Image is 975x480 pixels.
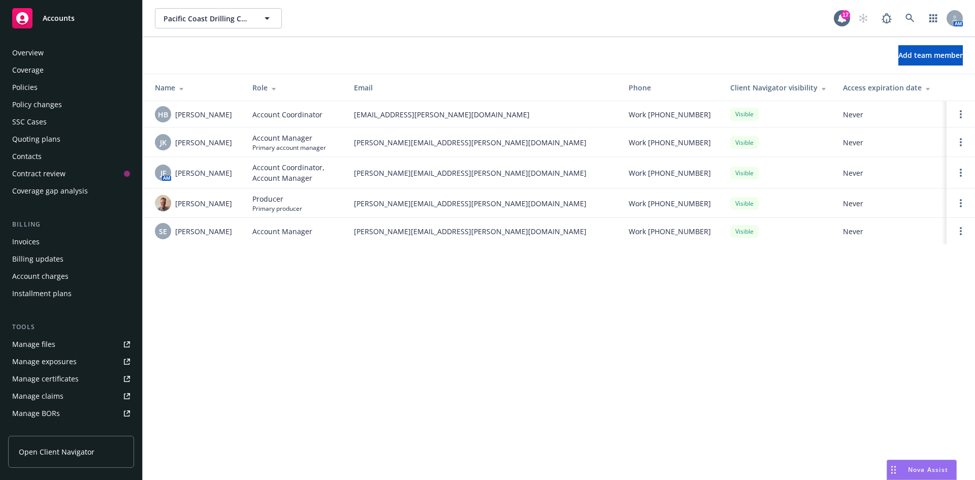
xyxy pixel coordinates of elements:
span: Never [843,168,938,178]
a: Summary of insurance [8,423,134,439]
div: Contract review [12,166,66,182]
span: [EMAIL_ADDRESS][PERSON_NAME][DOMAIN_NAME] [354,109,612,120]
span: Work [PHONE_NUMBER] [629,137,711,148]
a: Accounts [8,4,134,33]
div: Installment plans [12,285,72,302]
span: Account Coordinator, Account Manager [252,162,338,183]
div: Manage certificates [12,371,79,387]
div: Policy changes [12,97,62,113]
span: Work [PHONE_NUMBER] [629,109,711,120]
a: SSC Cases [8,114,134,130]
a: Quoting plans [8,131,134,147]
span: Primary account manager [252,143,326,152]
span: Add team member [898,50,963,60]
div: Manage files [12,336,55,353]
span: JK [160,137,167,148]
img: photo [155,195,171,211]
div: Visible [730,197,759,210]
div: Invoices [12,234,40,250]
div: Client Navigator visibility [730,82,827,93]
span: Never [843,109,938,120]
a: Account charges [8,268,134,284]
div: Email [354,82,612,93]
span: Account Coordinator [252,109,322,120]
a: Policies [8,79,134,95]
div: Drag to move [887,460,900,479]
a: Search [900,8,920,28]
a: Start snowing [853,8,873,28]
a: Manage certificates [8,371,134,387]
span: SE [159,226,167,237]
span: [PERSON_NAME] [175,109,232,120]
div: Contacts [12,148,42,165]
span: JF [160,168,166,178]
span: [PERSON_NAME][EMAIL_ADDRESS][PERSON_NAME][DOMAIN_NAME] [354,168,612,178]
div: Manage exposures [12,354,77,370]
a: Contract review [8,166,134,182]
span: Primary producer [252,204,302,213]
div: Manage BORs [12,405,60,422]
div: Policies [12,79,38,95]
div: Coverage gap analysis [12,183,88,199]
button: Pacific Coast Drilling Company, Inc. [155,8,282,28]
span: [PERSON_NAME] [175,168,232,178]
span: Work [PHONE_NUMBER] [629,198,711,209]
div: Manage claims [12,388,63,404]
span: Never [843,137,938,148]
a: Installment plans [8,285,134,302]
a: Manage claims [8,388,134,404]
div: Role [252,82,338,93]
span: Never [843,226,938,237]
a: Manage files [8,336,134,353]
span: Pacific Coast Drilling Company, Inc. [164,13,251,24]
a: Report a Bug [876,8,897,28]
div: Account charges [12,268,69,284]
a: Open options [955,167,967,179]
div: Visible [730,136,759,149]
span: Work [PHONE_NUMBER] [629,168,711,178]
div: Access expiration date [843,82,938,93]
div: Billing [8,219,134,230]
span: Producer [252,194,302,204]
a: Open options [955,197,967,209]
span: [PERSON_NAME] [175,226,232,237]
a: Open options [955,108,967,120]
div: Visible [730,225,759,238]
div: Phone [629,82,714,93]
a: Manage BORs [8,405,134,422]
span: Open Client Navigator [19,446,94,457]
span: HB [158,109,168,120]
a: Open options [955,225,967,237]
span: Accounts [43,14,75,22]
a: Invoices [8,234,134,250]
span: [PERSON_NAME] [175,137,232,148]
span: [PERSON_NAME][EMAIL_ADDRESS][PERSON_NAME][DOMAIN_NAME] [354,137,612,148]
span: [PERSON_NAME][EMAIL_ADDRESS][PERSON_NAME][DOMAIN_NAME] [354,198,612,209]
div: Visible [730,167,759,179]
span: Never [843,198,938,209]
a: Contacts [8,148,134,165]
span: [PERSON_NAME] [175,198,232,209]
span: [PERSON_NAME][EMAIL_ADDRESS][PERSON_NAME][DOMAIN_NAME] [354,226,612,237]
a: Manage exposures [8,354,134,370]
div: 17 [841,10,850,19]
span: Nova Assist [908,465,948,474]
div: Overview [12,45,44,61]
span: Work [PHONE_NUMBER] [629,226,711,237]
div: Tools [8,322,134,332]
span: Account Manager [252,226,312,237]
a: Coverage [8,62,134,78]
div: Name [155,82,236,93]
button: Nova Assist [887,460,957,480]
div: Visible [730,108,759,120]
a: Policy changes [8,97,134,113]
a: Coverage gap analysis [8,183,134,199]
div: Quoting plans [12,131,60,147]
div: Coverage [12,62,44,78]
a: Billing updates [8,251,134,267]
div: Billing updates [12,251,63,267]
a: Open options [955,136,967,148]
button: Add team member [898,45,963,66]
div: SSC Cases [12,114,47,130]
